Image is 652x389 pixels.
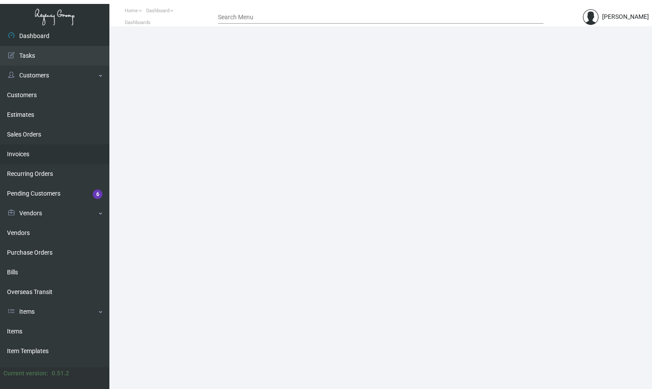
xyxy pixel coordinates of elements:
div: Current version: [4,369,48,378]
div: 0.51.2 [52,369,69,378]
span: Dashboards [125,20,151,25]
img: admin@bootstrapmaster.com [583,9,599,25]
span: Home [125,8,138,14]
span: Dashboard [146,8,169,14]
div: [PERSON_NAME] [602,12,649,21]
